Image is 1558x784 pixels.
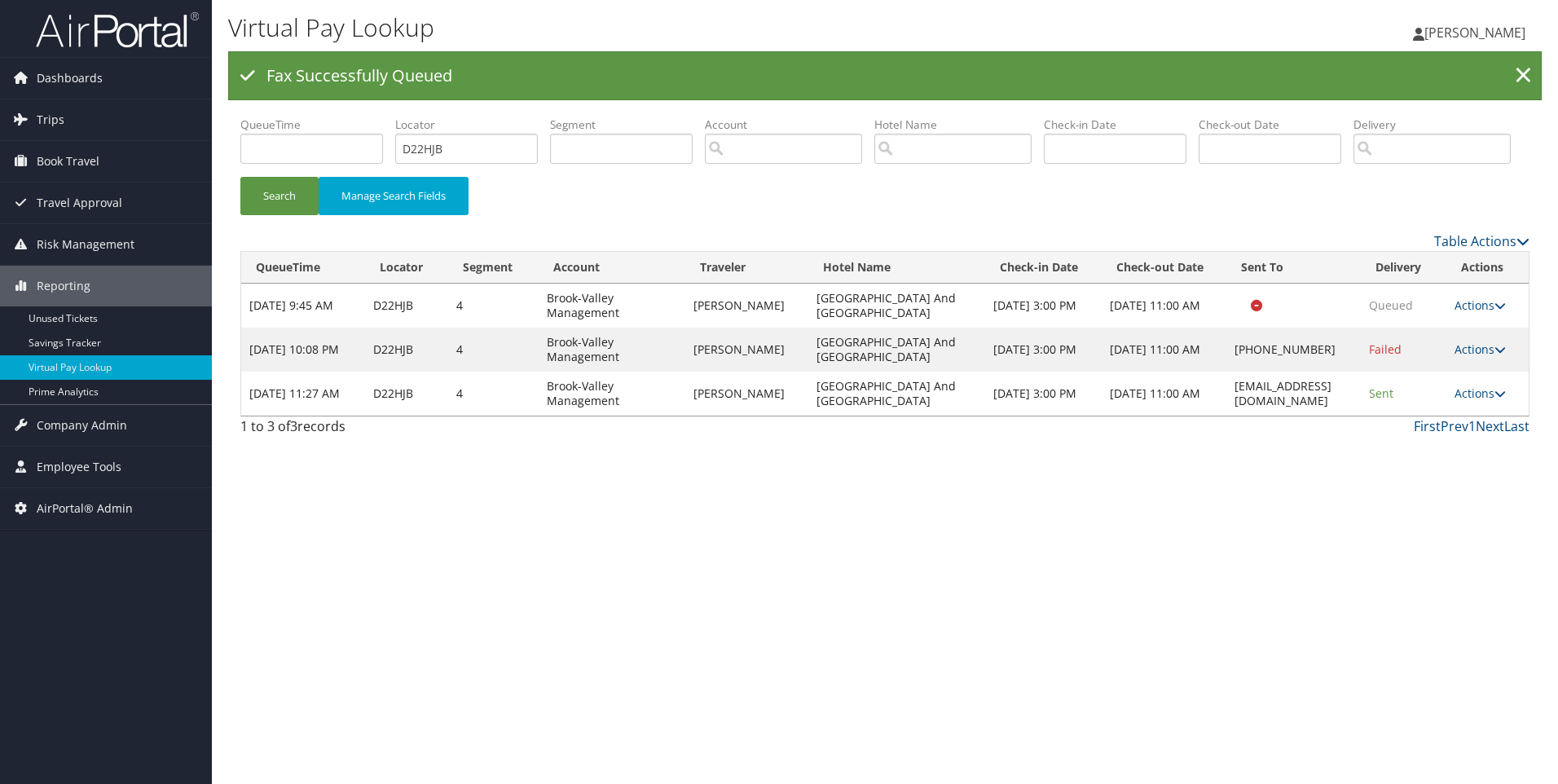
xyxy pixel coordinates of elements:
[1509,59,1538,92] a: ×
[1446,252,1529,284] th: Actions
[1441,417,1468,435] a: Prev
[685,372,808,416] td: [PERSON_NAME]
[985,328,1102,372] td: [DATE] 3:00 PM
[705,117,874,133] label: Account
[1455,385,1506,401] a: Actions
[365,284,448,328] td: D22HJB
[241,372,365,416] td: [DATE] 11:27 AM
[1226,328,1361,372] td: [PHONE_NUMBER]
[808,284,985,328] td: [GEOGRAPHIC_DATA] And [GEOGRAPHIC_DATA]
[241,252,365,284] th: QueueTime: activate to sort column descending
[448,328,539,372] td: 4
[808,328,985,372] td: [GEOGRAPHIC_DATA] And [GEOGRAPHIC_DATA]
[448,284,539,328] td: 4
[290,417,297,435] span: 3
[1199,117,1353,133] label: Check-out Date
[241,284,365,328] td: [DATE] 9:45 AM
[985,252,1102,284] th: Check-in Date: activate to sort column ascending
[395,117,550,133] label: Locator
[365,252,448,284] th: Locator: activate to sort column ascending
[37,141,99,182] span: Book Travel
[1102,328,1226,372] td: [DATE] 11:00 AM
[1369,297,1413,313] span: Queued
[550,117,705,133] label: Segment
[1434,232,1529,250] a: Table Actions
[685,284,808,328] td: [PERSON_NAME]
[1361,252,1446,284] th: Delivery: activate to sort column ascending
[37,488,133,529] span: AirPortal® Admin
[539,328,685,372] td: Brook-Valley Management
[1353,117,1523,133] label: Delivery
[985,372,1102,416] td: [DATE] 3:00 PM
[685,252,808,284] th: Traveler: activate to sort column ascending
[1369,341,1402,357] span: Failed
[1476,417,1504,435] a: Next
[448,252,539,284] th: Segment: activate to sort column ascending
[1424,24,1525,42] span: [PERSON_NAME]
[37,99,64,140] span: Trips
[365,328,448,372] td: D22HJB
[228,51,1542,100] div: Fax Successfully Queued
[365,372,448,416] td: D22HJB
[1455,297,1506,313] a: Actions
[1413,8,1542,57] a: [PERSON_NAME]
[1226,252,1361,284] th: Sent To: activate to sort column ascending
[36,11,199,49] img: airportal-logo.png
[539,252,685,284] th: Account: activate to sort column ascending
[1044,117,1199,133] label: Check-in Date
[1455,341,1506,357] a: Actions
[1102,372,1226,416] td: [DATE] 11:00 AM
[448,372,539,416] td: 4
[685,328,808,372] td: [PERSON_NAME]
[240,117,395,133] label: QueueTime
[240,416,544,444] div: 1 to 3 of records
[1102,252,1226,284] th: Check-out Date: activate to sort column ascending
[37,224,134,265] span: Risk Management
[539,372,685,416] td: Brook-Valley Management
[240,177,319,215] button: Search
[539,284,685,328] td: Brook-Valley Management
[37,183,122,223] span: Travel Approval
[37,405,127,446] span: Company Admin
[37,58,103,99] span: Dashboards
[228,11,1104,45] h1: Virtual Pay Lookup
[874,117,1044,133] label: Hotel Name
[319,177,469,215] button: Manage Search Fields
[985,284,1102,328] td: [DATE] 3:00 PM
[808,252,985,284] th: Hotel Name: activate to sort column ascending
[37,447,121,487] span: Employee Tools
[1226,372,1361,416] td: [EMAIL_ADDRESS][DOMAIN_NAME]
[808,372,985,416] td: [GEOGRAPHIC_DATA] And [GEOGRAPHIC_DATA]
[1369,385,1393,401] span: Sent
[1504,417,1529,435] a: Last
[1102,284,1226,328] td: [DATE] 11:00 AM
[1414,417,1441,435] a: First
[1468,417,1476,435] a: 1
[37,266,90,306] span: Reporting
[241,328,365,372] td: [DATE] 10:08 PM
